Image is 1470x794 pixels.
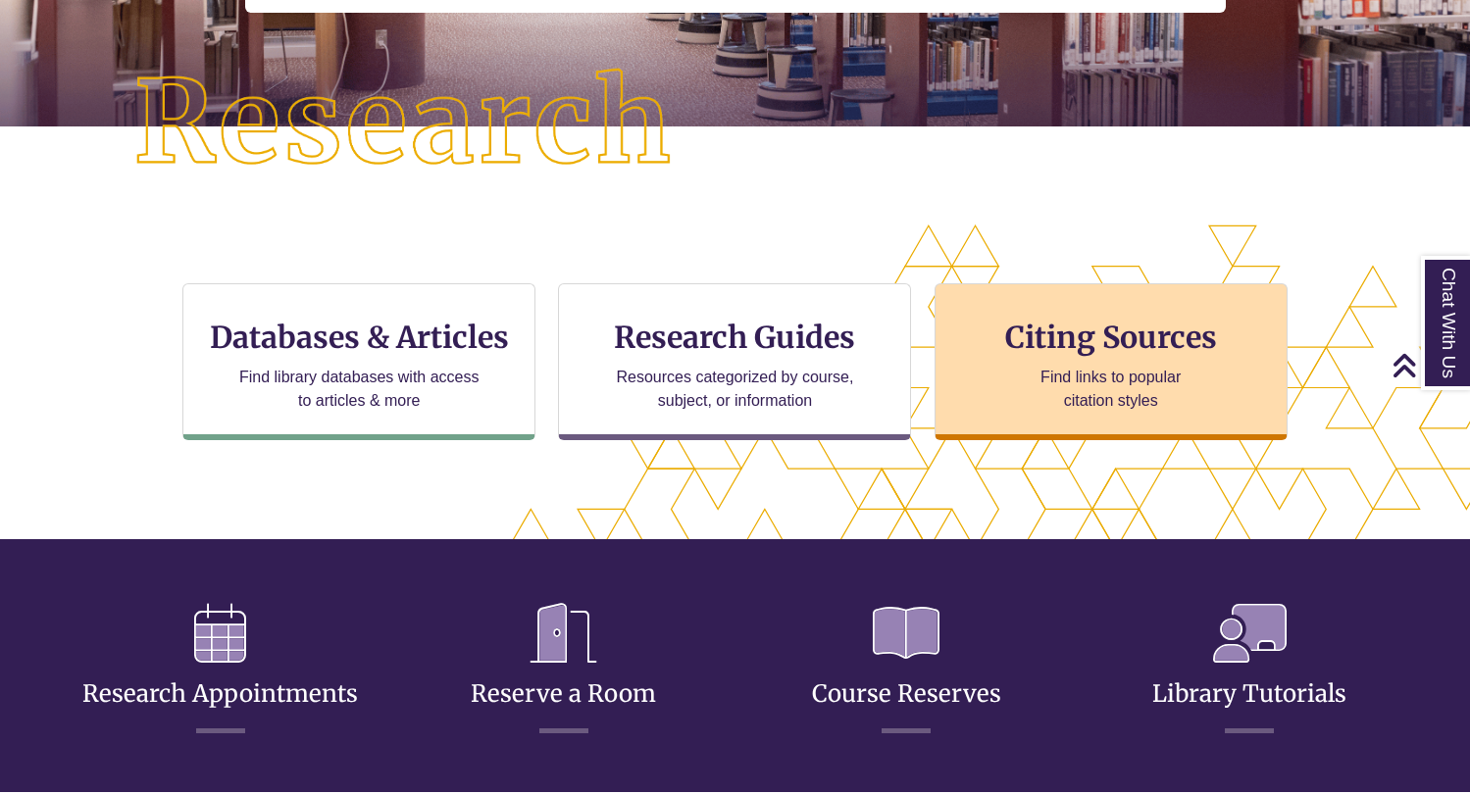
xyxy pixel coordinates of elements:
[231,366,487,413] p: Find library databases with access to articles & more
[471,631,656,709] a: Reserve a Room
[812,631,1001,709] a: Course Reserves
[558,283,911,440] a: Research Guides Resources categorized by course, subject, or information
[575,319,894,356] h3: Research Guides
[991,319,1231,356] h3: Citing Sources
[1015,366,1206,413] p: Find links to popular citation styles
[607,366,863,413] p: Resources categorized by course, subject, or information
[1152,631,1346,709] a: Library Tutorials
[935,283,1288,440] a: Citing Sources Find links to popular citation styles
[182,283,535,440] a: Databases & Articles Find library databases with access to articles & more
[1392,352,1465,378] a: Back to Top
[74,9,735,238] img: Research
[82,631,358,709] a: Research Appointments
[199,319,519,356] h3: Databases & Articles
